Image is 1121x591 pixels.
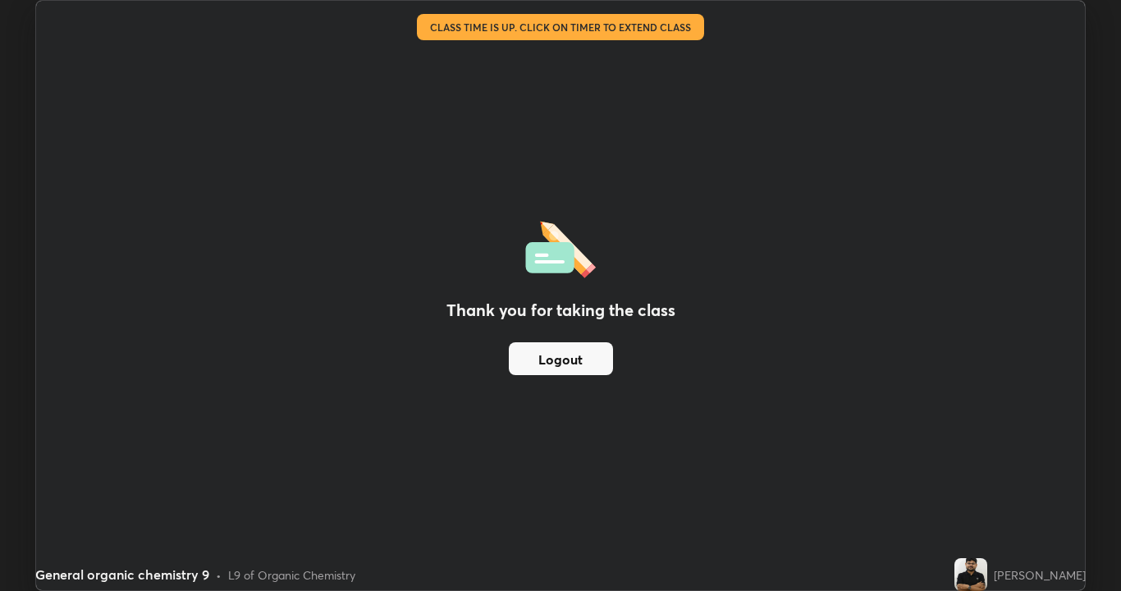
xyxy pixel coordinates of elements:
[525,216,596,278] img: offlineFeedback.1438e8b3.svg
[216,566,222,584] div: •
[228,566,355,584] div: L9 of Organic Chemistry
[35,565,209,584] div: General organic chemistry 9
[994,566,1086,584] div: [PERSON_NAME]
[446,298,675,323] h2: Thank you for taking the class
[509,342,613,375] button: Logout
[954,558,987,591] img: d32c70f87a0b4f19b114348ebca7561d.jpg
